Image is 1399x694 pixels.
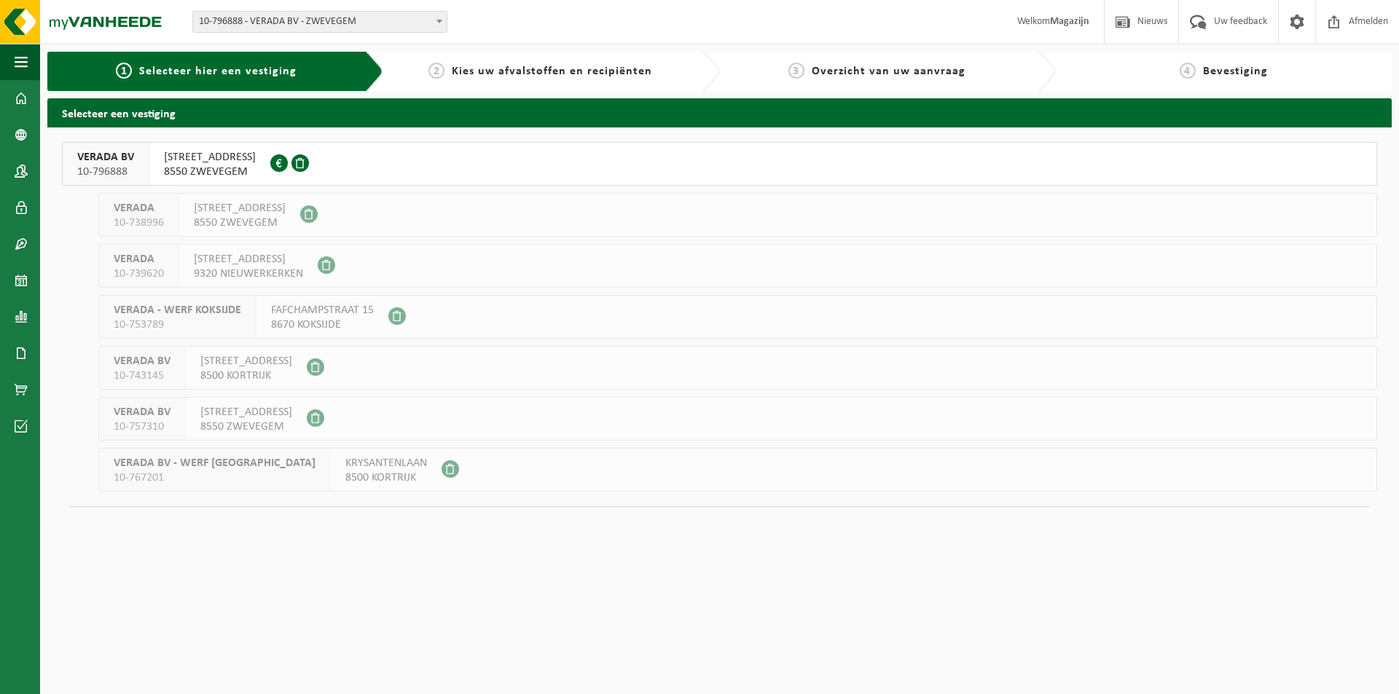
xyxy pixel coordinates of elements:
[164,165,256,179] span: 8550 ZWEVEGEM
[345,470,427,485] span: 8500 KORTRIJK
[345,456,427,470] span: KRYSANTENLAAN
[77,150,134,165] span: VERADA BV
[7,662,243,694] iframe: chat widget
[428,63,444,79] span: 2
[1203,66,1268,77] span: Bevestiging
[114,252,164,267] span: VERADA
[114,354,171,368] span: VERADA BV
[194,252,303,267] span: [STREET_ADDRESS]
[200,354,292,368] span: [STREET_ADDRESS]
[1050,16,1089,27] strong: Magazijn
[1180,63,1196,79] span: 4
[114,368,171,383] span: 10-743145
[271,318,374,332] span: 8670 KOKSIJDE
[114,419,171,434] span: 10-757310
[788,63,804,79] span: 3
[114,405,171,419] span: VERADA BV
[77,165,134,179] span: 10-796888
[194,216,286,230] span: 8550 ZWEVEGEM
[114,201,164,216] span: VERADA
[271,303,374,318] span: FAFCHAMPSTRAAT 15
[139,66,297,77] span: Selecteer hier een vestiging
[193,12,447,32] span: 10-796888 - VERADA BV - ZWEVEGEM
[114,216,164,230] span: 10-738996
[116,63,132,79] span: 1
[114,303,241,318] span: VERADA - WERF KOKSIJDE
[812,66,965,77] span: Overzicht van uw aanvraag
[194,267,303,281] span: 9320 NIEUWERKERKEN
[194,201,286,216] span: [STREET_ADDRESS]
[114,470,316,485] span: 10-767201
[200,419,292,434] span: 8550 ZWEVEGEM
[452,66,652,77] span: Kies uw afvalstoffen en recipiënten
[114,456,316,470] span: VERADA BV - WERF [GEOGRAPHIC_DATA]
[164,150,256,165] span: [STREET_ADDRESS]
[200,368,292,383] span: 8500 KORTRIJK
[114,318,241,332] span: 10-753789
[114,267,164,281] span: 10-739620
[192,11,447,33] span: 10-796888 - VERADA BV - ZWEVEGEM
[47,98,1392,127] h2: Selecteer een vestiging
[200,405,292,419] span: [STREET_ADDRESS]
[62,142,1377,186] button: VERADA BV 10-796888 [STREET_ADDRESS]8550 ZWEVEGEM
